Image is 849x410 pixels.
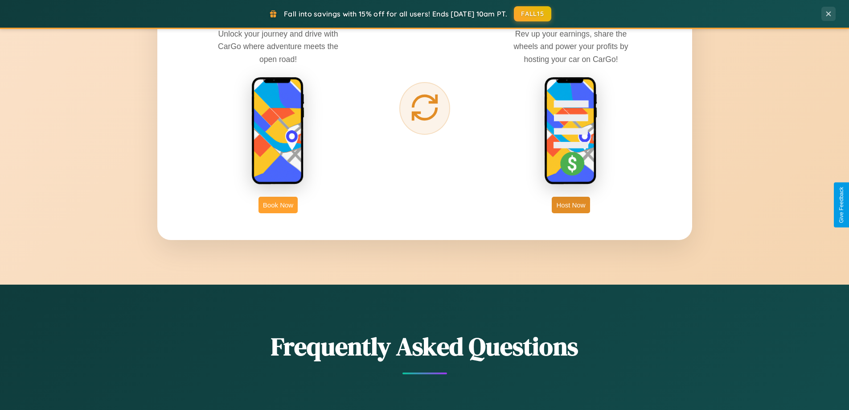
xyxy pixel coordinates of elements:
p: Unlock your journey and drive with CarGo where adventure meets the open road! [211,28,345,65]
div: Give Feedback [838,187,845,223]
span: Fall into savings with 15% off for all users! Ends [DATE] 10am PT. [284,9,507,18]
img: host phone [544,77,598,186]
img: rent phone [251,77,305,186]
button: FALL15 [514,6,551,21]
button: Book Now [258,197,298,213]
p: Rev up your earnings, share the wheels and power your profits by hosting your car on CarGo! [504,28,638,65]
h2: Frequently Asked Questions [157,329,692,364]
button: Host Now [552,197,590,213]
